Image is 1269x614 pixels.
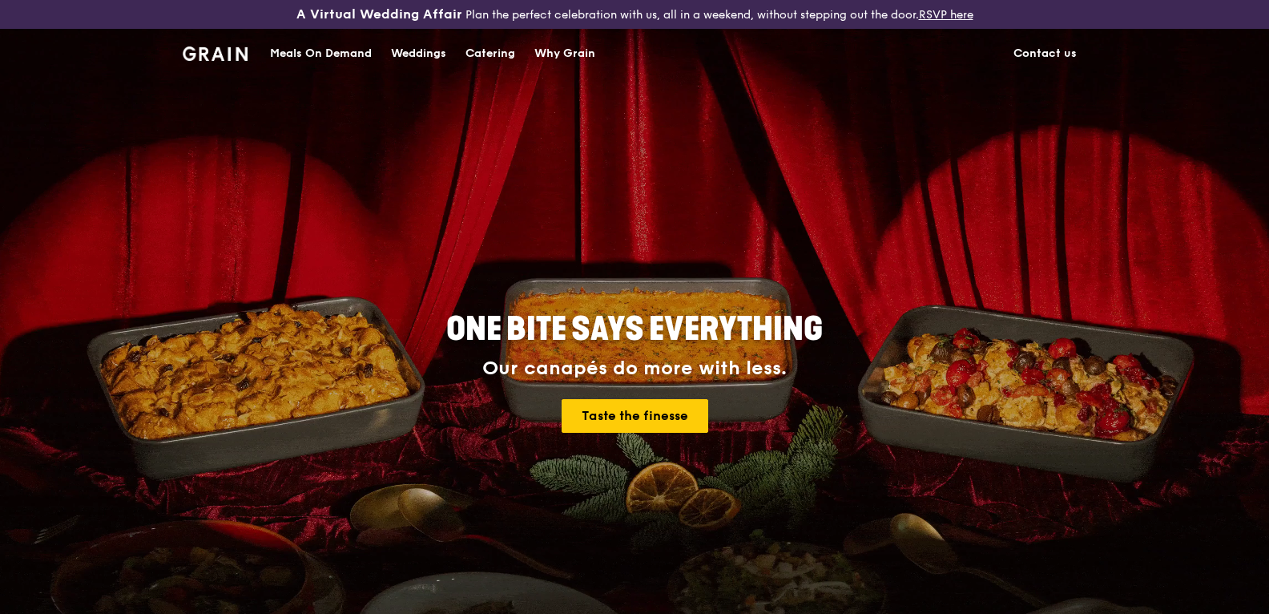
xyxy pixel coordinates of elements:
a: GrainGrain [183,28,248,76]
div: Plan the perfect celebration with us, all in a weekend, without stepping out the door. [211,6,1057,22]
a: RSVP here [919,8,973,22]
div: Our canapés do more with less. [346,357,923,380]
a: Taste the finesse [562,399,708,433]
div: Meals On Demand [270,30,372,78]
div: Catering [465,30,515,78]
img: Grain [183,46,248,61]
div: Weddings [391,30,446,78]
a: Catering [456,30,525,78]
a: Contact us [1004,30,1086,78]
a: Why Grain [525,30,605,78]
h3: A Virtual Wedding Affair [296,6,462,22]
div: Why Grain [534,30,595,78]
span: ONE BITE SAYS EVERYTHING [446,310,823,349]
a: Weddings [381,30,456,78]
